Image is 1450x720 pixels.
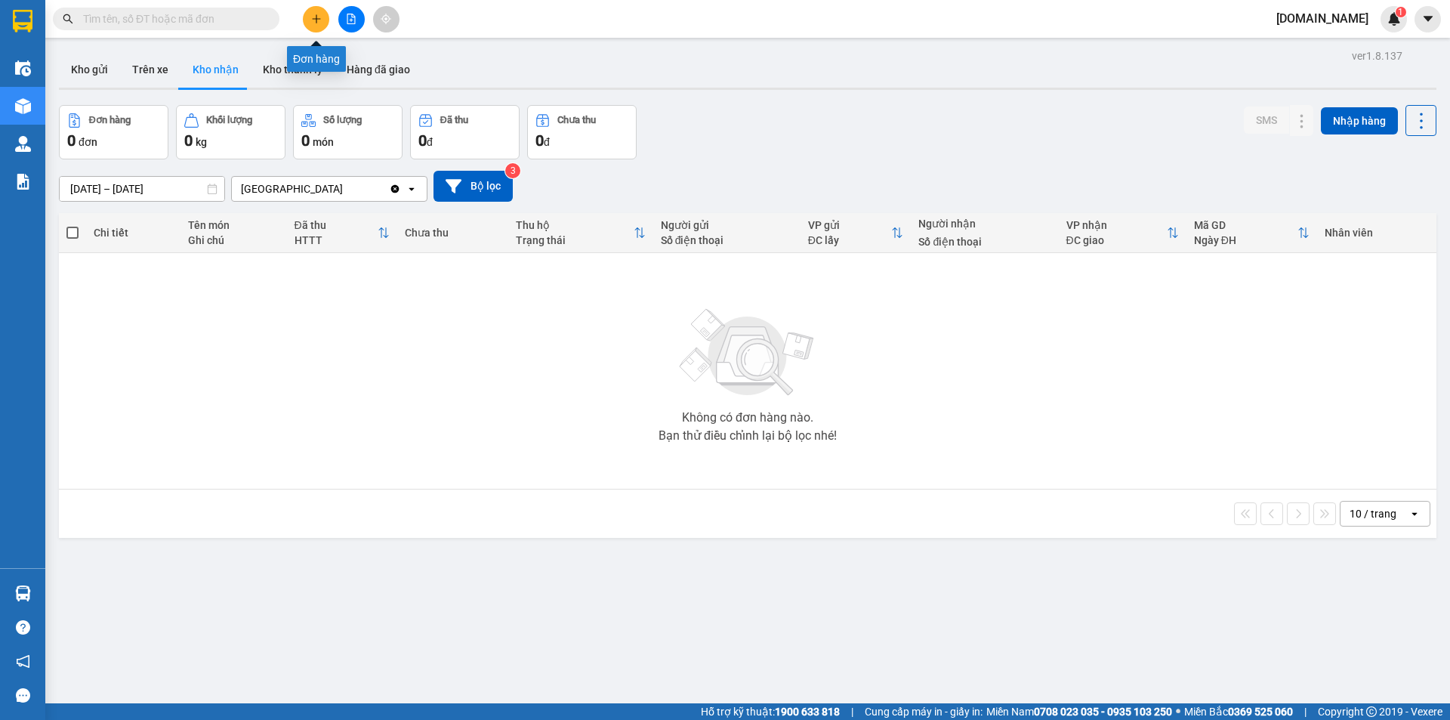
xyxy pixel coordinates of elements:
[1194,234,1297,246] div: Ngày ĐH
[60,177,224,201] input: Select a date range.
[16,654,30,669] span: notification
[505,163,520,178] sup: 3
[381,14,391,24] span: aim
[15,174,31,190] img: solution-icon
[1350,506,1396,521] div: 10 / trang
[682,412,813,424] div: Không có đơn hàng nào.
[313,136,334,148] span: món
[1352,48,1402,64] div: ver 1.8.137
[15,60,31,76] img: warehouse-icon
[63,14,73,24] span: search
[1325,227,1429,239] div: Nhân viên
[1184,703,1293,720] span: Miền Bắc
[15,586,31,601] img: warehouse-icon
[406,183,418,195] svg: open
[1228,706,1293,718] strong: 0369 525 060
[94,227,172,239] div: Chi tiết
[311,14,322,24] span: plus
[293,105,403,159] button: Số lượng0món
[303,6,329,32] button: plus
[1396,7,1406,17] sup: 1
[535,131,544,150] span: 0
[801,213,912,253] th: Toggle SortBy
[1387,12,1401,26] img: icon-new-feature
[661,234,793,246] div: Số điện thoại
[176,105,285,159] button: Khối lượng0kg
[1066,234,1167,246] div: ĐC giao
[1398,7,1403,17] span: 1
[180,51,251,88] button: Kho nhận
[1066,219,1167,231] div: VP nhận
[516,219,634,231] div: Thu hộ
[516,234,634,246] div: Trạng thái
[775,706,840,718] strong: 1900 633 818
[433,171,513,202] button: Bộ lọc
[188,219,279,231] div: Tên món
[1408,508,1421,520] svg: open
[13,10,32,32] img: logo-vxr
[544,136,550,148] span: đ
[59,105,168,159] button: Đơn hàng0đơn
[241,181,343,196] div: [GEOGRAPHIC_DATA]
[89,115,131,125] div: Đơn hàng
[16,620,30,635] span: question-circle
[918,236,1050,248] div: Số điện thoại
[15,136,31,152] img: warehouse-icon
[865,703,983,720] span: Cung cấp máy in - giấy in:
[287,213,398,253] th: Toggle SortBy
[251,51,335,88] button: Kho thanh lý
[67,131,76,150] span: 0
[659,430,837,442] div: Bạn thử điều chỉnh lại bộ lọc nhé!
[287,46,346,72] div: Đơn hàng
[79,136,97,148] span: đơn
[346,14,356,24] span: file-add
[672,300,823,406] img: svg+xml;base64,PHN2ZyBjbGFzcz0ibGlzdC1wbHVnX19zdmciIHhtbG5zPSJodHRwOi8vd3d3LnczLm9yZy8yMDAwL3N2Zy...
[661,219,793,231] div: Người gửi
[1264,9,1381,28] span: [DOMAIN_NAME]
[301,131,310,150] span: 0
[440,115,468,125] div: Đã thu
[418,131,427,150] span: 0
[1321,107,1398,134] button: Nhập hàng
[1366,706,1377,717] span: copyright
[196,136,207,148] span: kg
[1186,213,1317,253] th: Toggle SortBy
[184,131,193,150] span: 0
[1194,219,1297,231] div: Mã GD
[851,703,853,720] span: |
[338,6,365,32] button: file-add
[120,51,180,88] button: Trên xe
[206,115,252,125] div: Khối lượng
[1176,709,1180,715] span: ⚪️
[188,234,279,246] div: Ghi chú
[986,703,1172,720] span: Miền Nam
[1244,107,1289,134] button: SMS
[557,115,596,125] div: Chưa thu
[59,51,120,88] button: Kho gửi
[918,218,1050,230] div: Người nhận
[1421,12,1435,26] span: caret-down
[701,703,840,720] span: Hỗ trợ kỹ thuật:
[1059,213,1186,253] th: Toggle SortBy
[295,234,378,246] div: HTTT
[808,234,892,246] div: ĐC lấy
[15,98,31,114] img: warehouse-icon
[344,181,346,196] input: Selected Nha Trang.
[508,213,653,253] th: Toggle SortBy
[808,219,892,231] div: VP gửi
[1034,706,1172,718] strong: 0708 023 035 - 0935 103 250
[405,227,501,239] div: Chưa thu
[410,105,520,159] button: Đã thu0đ
[16,688,30,703] span: message
[373,6,400,32] button: aim
[427,136,433,148] span: đ
[335,51,422,88] button: Hàng đã giao
[83,11,261,27] input: Tìm tên, số ĐT hoặc mã đơn
[323,115,362,125] div: Số lượng
[1415,6,1441,32] button: caret-down
[389,183,401,195] svg: Clear value
[295,219,378,231] div: Đã thu
[527,105,637,159] button: Chưa thu0đ
[1304,703,1307,720] span: |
